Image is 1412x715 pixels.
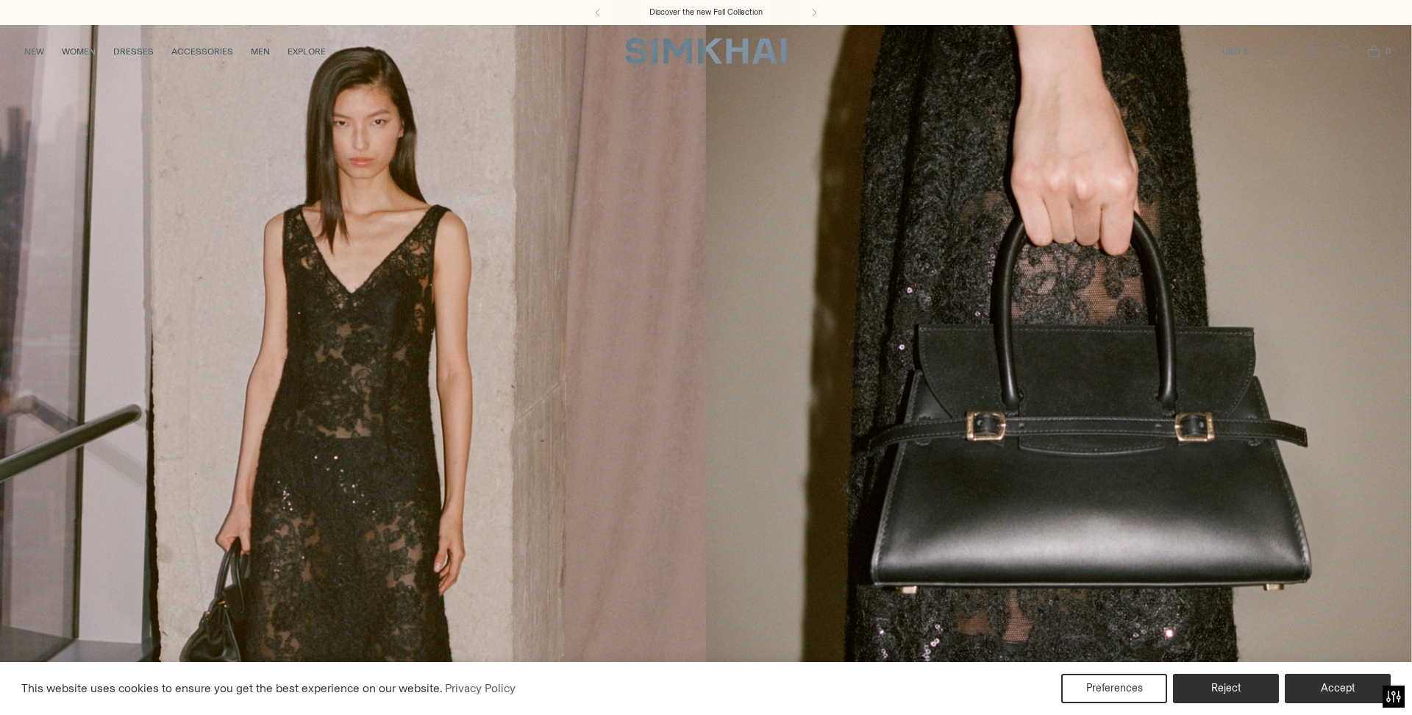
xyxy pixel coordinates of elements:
a: WOMEN [62,35,96,68]
a: DRESSES [113,35,154,68]
a: Open search modal [1266,37,1296,66]
button: Accept [1285,674,1391,703]
a: Wishlist [1328,37,1358,66]
a: ACCESSORIES [171,35,233,68]
button: Preferences [1061,674,1167,703]
a: Open cart modal [1359,37,1388,66]
a: SIMKHAI [625,37,787,65]
span: This website uses cookies to ensure you get the best experience on our website. [21,681,443,695]
a: Go to the account page [1297,37,1327,66]
a: NEW [24,35,44,68]
button: USD $ [1222,35,1261,68]
a: Privacy Policy (opens in a new tab) [443,677,518,700]
a: MEN [251,35,270,68]
a: EXPLORE [288,35,326,68]
a: Discover the new Fall Collection [649,7,763,18]
button: Reject [1173,674,1279,703]
iframe: Sign Up via Text for Offers [12,659,148,703]
span: 0 [1381,44,1394,57]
